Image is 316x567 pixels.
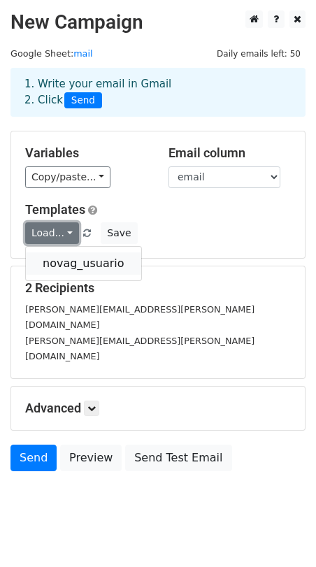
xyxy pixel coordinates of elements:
[64,92,102,109] span: Send
[25,304,254,331] small: [PERSON_NAME][EMAIL_ADDRESS][PERSON_NAME][DOMAIN_NAME]
[25,336,254,362] small: [PERSON_NAME][EMAIL_ADDRESS][PERSON_NAME][DOMAIN_NAME]
[10,10,306,34] h2: New Campaign
[73,48,92,59] a: mail
[25,202,85,217] a: Templates
[60,445,122,471] a: Preview
[246,500,316,567] div: Widget de chat
[10,48,93,59] small: Google Sheet:
[10,445,57,471] a: Send
[25,280,291,296] h5: 2 Recipients
[212,48,306,59] a: Daily emails left: 50
[26,252,141,275] a: novag_usuario
[25,145,148,161] h5: Variables
[125,445,231,471] a: Send Test Email
[101,222,137,244] button: Save
[25,401,291,416] h5: Advanced
[212,46,306,62] span: Daily emails left: 50
[246,500,316,567] iframe: Chat Widget
[25,222,79,244] a: Load...
[14,76,302,108] div: 1. Write your email in Gmail 2. Click
[168,145,291,161] h5: Email column
[25,166,110,188] a: Copy/paste...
